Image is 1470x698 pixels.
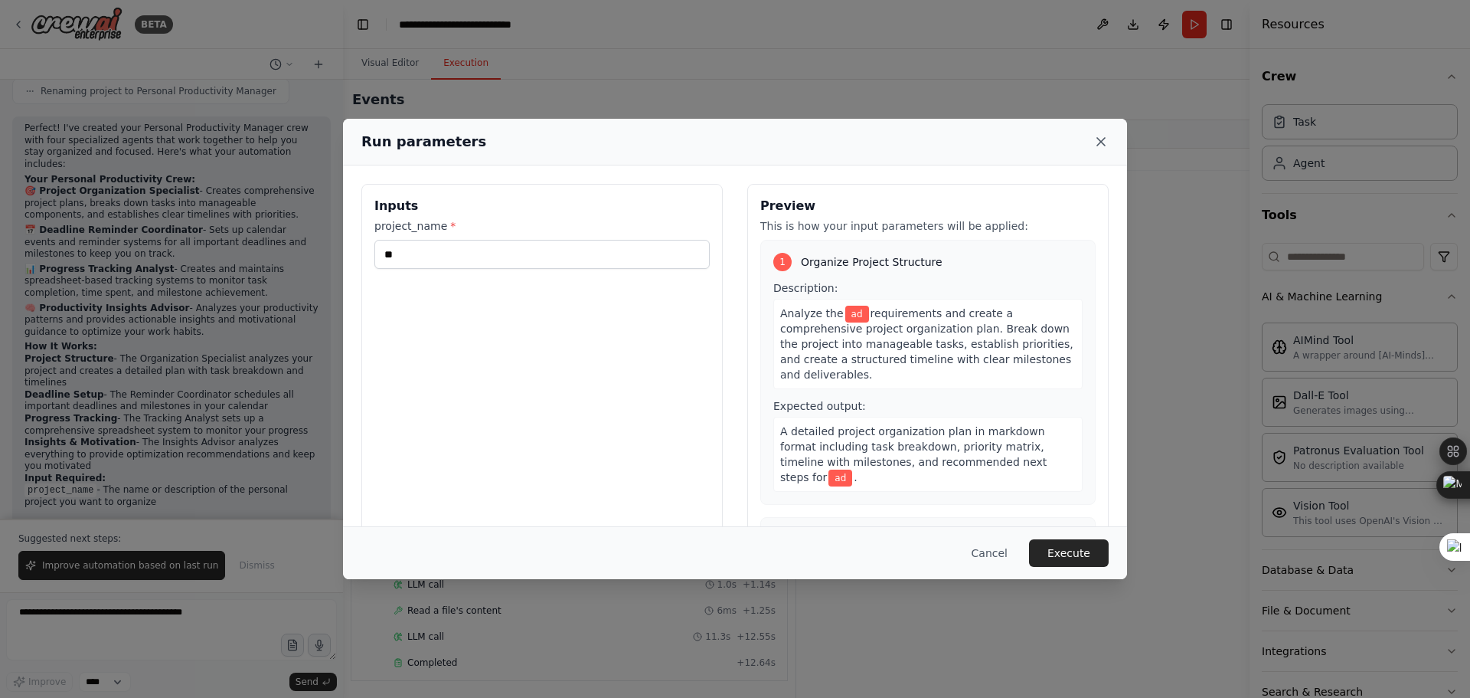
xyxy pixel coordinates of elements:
[773,253,792,271] div: 1
[854,471,857,483] span: .
[801,254,942,270] span: Organize Project Structure
[773,400,866,412] span: Expected output:
[760,197,1096,215] h3: Preview
[780,307,844,320] span: Analyze the
[1029,539,1109,567] button: Execute
[361,131,486,152] h2: Run parameters
[959,539,1020,567] button: Cancel
[760,218,1096,234] p: This is how your input parameters will be applied:
[374,197,710,215] h3: Inputs
[780,425,1047,483] span: A detailed project organization plan in markdown format including task breakdown, priority matrix...
[773,282,838,294] span: Description:
[845,306,869,323] span: Variable: project_name
[374,218,710,234] label: project_name
[780,307,1073,381] span: requirements and create a comprehensive project organization plan. Break down the project into ma...
[828,470,852,487] span: Variable: project_name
